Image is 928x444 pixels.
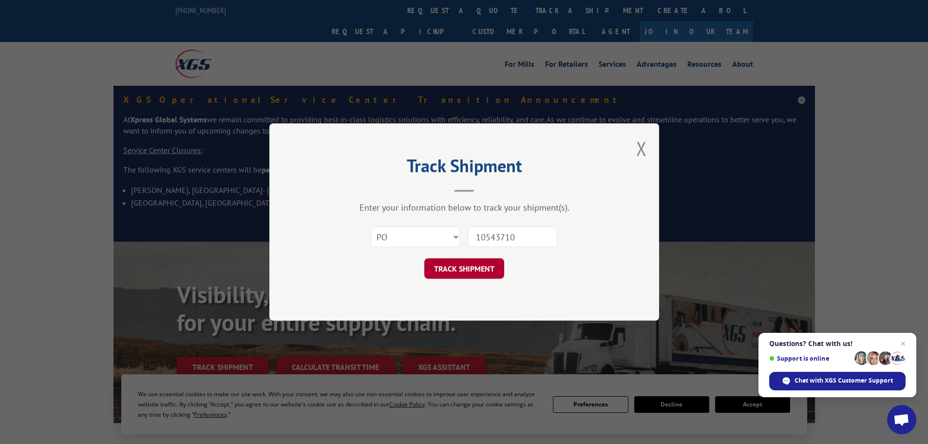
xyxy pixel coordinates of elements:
[795,376,893,385] span: Chat with XGS Customer Support
[424,258,504,279] button: TRACK SHIPMENT
[468,227,557,247] input: Number(s)
[636,135,647,161] button: Close modal
[318,202,610,213] div: Enter your information below to track your shipment(s).
[887,405,916,434] a: Open chat
[318,159,610,177] h2: Track Shipment
[769,372,906,390] span: Chat with XGS Customer Support
[769,340,906,347] span: Questions? Chat with us!
[769,355,851,362] span: Support is online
